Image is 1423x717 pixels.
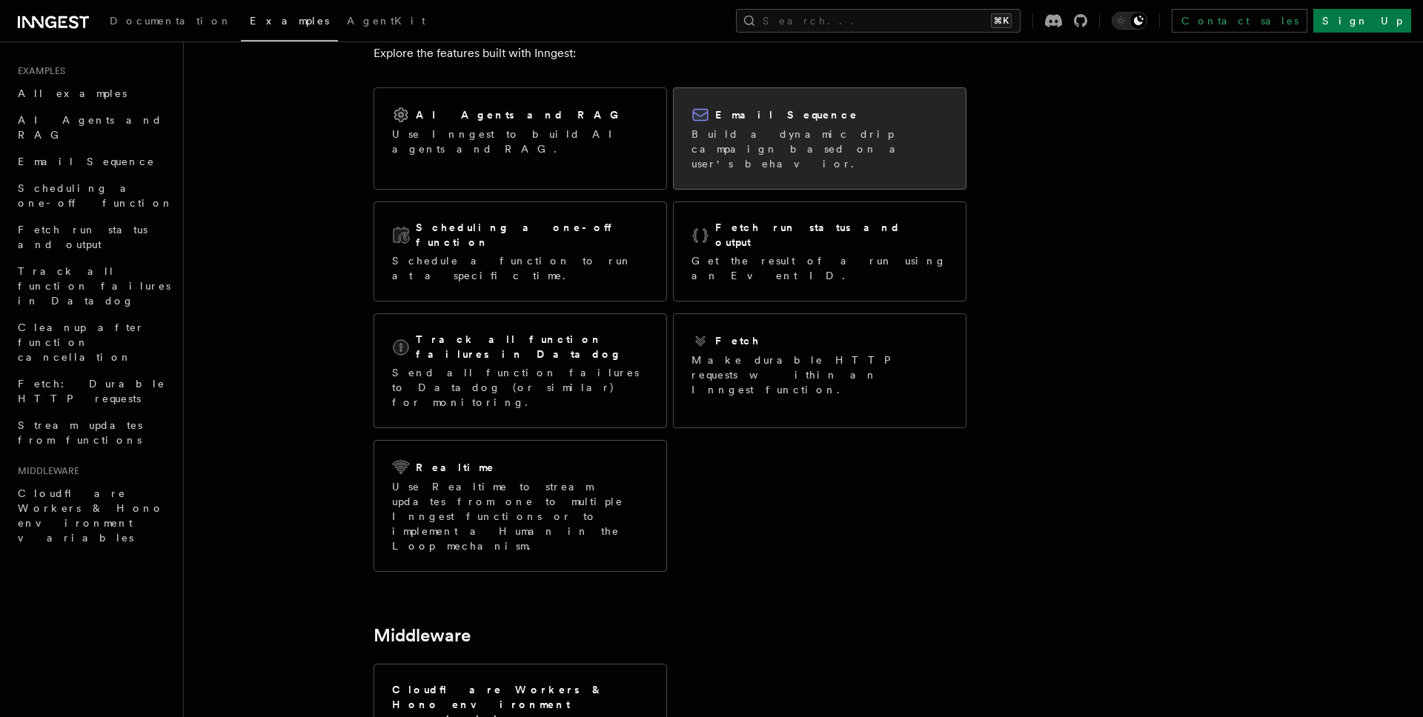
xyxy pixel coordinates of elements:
[416,332,649,361] h2: Track all function failures in Datadog
[12,148,174,175] a: Email Sequence
[691,127,948,171] p: Build a dynamic drip campaign based on a user's behavior.
[101,4,241,40] a: Documentation
[18,182,173,209] span: Scheduling a one-off function
[392,253,649,283] p: Schedule a function to run at a specific time.
[715,107,858,122] h2: Email Sequence
[374,440,667,572] a: RealtimeUse Realtime to stream updates from one to multiple Inngest functions or to implement a H...
[374,625,471,646] a: Middleware
[1313,9,1411,33] a: Sign Up
[12,412,174,453] a: Stream updates from functions
[18,419,142,446] span: Stream updates from functions
[12,258,174,314] a: Track all function failures in Datadog
[241,4,338,41] a: Examples
[18,87,127,99] span: All examples
[1112,12,1147,30] button: Toggle dark mode
[991,13,1012,28] kbd: ⌘K
[374,43,966,64] p: Explore the features built with Inngest:
[374,201,667,301] a: Scheduling a one-off functionSchedule a function to run at a specific time.
[12,80,174,107] a: All examples
[347,15,425,27] span: AgentKit
[715,333,760,348] h2: Fetch
[250,15,329,27] span: Examples
[374,87,667,190] a: AI Agents and RAGUse Inngest to build AI agents and RAG.
[12,65,65,77] span: Examples
[673,201,966,301] a: Fetch run status and outputGet the result of a run using an Event ID.
[12,465,79,477] span: Middleware
[18,321,145,363] span: Cleanup after function cancellation
[416,460,495,475] h2: Realtime
[110,15,232,27] span: Documentation
[673,87,966,190] a: Email SequenceBuild a dynamic drip campaign based on a user's behavior.
[416,107,626,122] h2: AI Agents and RAG
[18,265,170,307] span: Track all function failures in Datadog
[715,220,948,250] h2: Fetch run status and output
[12,370,174,412] a: Fetch: Durable HTTP requests
[392,365,649,410] p: Send all function failures to Datadog (or similar) for monitoring.
[12,314,174,370] a: Cleanup after function cancellation
[392,479,649,553] p: Use Realtime to stream updates from one to multiple Inngest functions or to implement a Human in ...
[12,480,174,551] a: Cloudflare Workers & Hono environment variables
[374,313,667,428] a: Track all function failures in DatadogSend all function failures to Datadog (or similar) for moni...
[18,224,147,250] span: Fetch run status and output
[18,156,155,167] span: Email Sequence
[673,313,966,428] a: FetchMake durable HTTP requests within an Inngest function.
[691,253,948,283] p: Get the result of a run using an Event ID.
[691,353,948,397] p: Make durable HTTP requests within an Inngest function.
[18,378,165,404] span: Fetch: Durable HTTP requests
[736,9,1021,33] button: Search...⌘K
[1172,9,1307,33] a: Contact sales
[338,4,434,40] a: AgentKit
[416,220,649,250] h2: Scheduling a one-off function
[12,107,174,148] a: AI Agents and RAG
[18,487,164,544] span: Cloudflare Workers & Hono environment variables
[12,175,174,216] a: Scheduling a one-off function
[392,127,649,156] p: Use Inngest to build AI agents and RAG.
[18,114,162,141] span: AI Agents and RAG
[12,216,174,258] a: Fetch run status and output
